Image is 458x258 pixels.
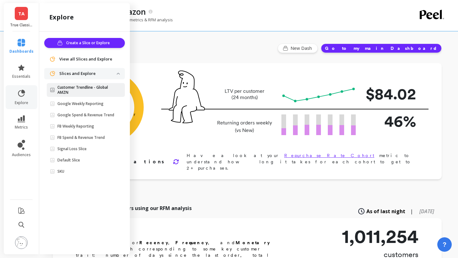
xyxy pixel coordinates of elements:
[49,56,56,62] img: navigation item icon
[139,240,168,245] b: Recency
[59,71,117,77] p: Slices and Explore
[57,124,94,129] p: FB Weekly Reporting
[284,153,374,158] a: Repurchase Rate Cohort
[18,10,24,17] span: TA
[321,44,442,53] button: Go to my main Dashboard
[443,240,446,249] span: ?
[57,135,105,140] p: FB Spend & Revenue Trend
[215,119,274,134] p: Returning orders weekly (vs New)
[12,152,31,157] span: audiences
[57,85,117,95] p: Customer Trendline - Global AMZN
[117,73,120,75] img: down caret icon
[366,109,416,133] p: 46%
[49,13,74,22] h2: explore
[44,38,125,48] button: Create a Slice or Explore
[57,158,80,163] p: Default Slice
[175,240,208,245] b: Frequency
[12,74,30,79] span: essentials
[290,45,314,51] span: New Dash
[278,44,318,53] button: New Dash
[187,152,422,171] p: Have a look at your metric to understand how long it takes for each cohort to get to 2+ purchases.
[215,88,274,101] p: LTV per customer (24 months)
[15,236,28,249] img: profile picture
[59,56,112,62] span: View all Slices and Explore
[15,100,28,105] span: explore
[76,227,289,237] h2: RFM Segments
[66,40,112,46] span: Create a Slice or Explore
[410,208,413,215] span: |
[419,208,434,215] span: [DATE]
[15,125,28,130] span: metrics
[437,237,452,252] button: ?
[366,208,405,215] span: As of last night
[57,169,64,174] p: SKU
[169,71,205,123] img: pal seatted on line
[49,71,56,77] img: navigation item icon
[57,146,87,151] p: Signal Loss Slice
[366,82,416,106] p: $84.02
[342,227,418,246] p: 1,011,254
[57,101,104,106] p: Google Weekly Reporting
[9,49,34,54] span: dashboards
[57,113,114,118] p: Google Spend & Revenue Trend
[10,23,33,28] p: True Classic - Amazon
